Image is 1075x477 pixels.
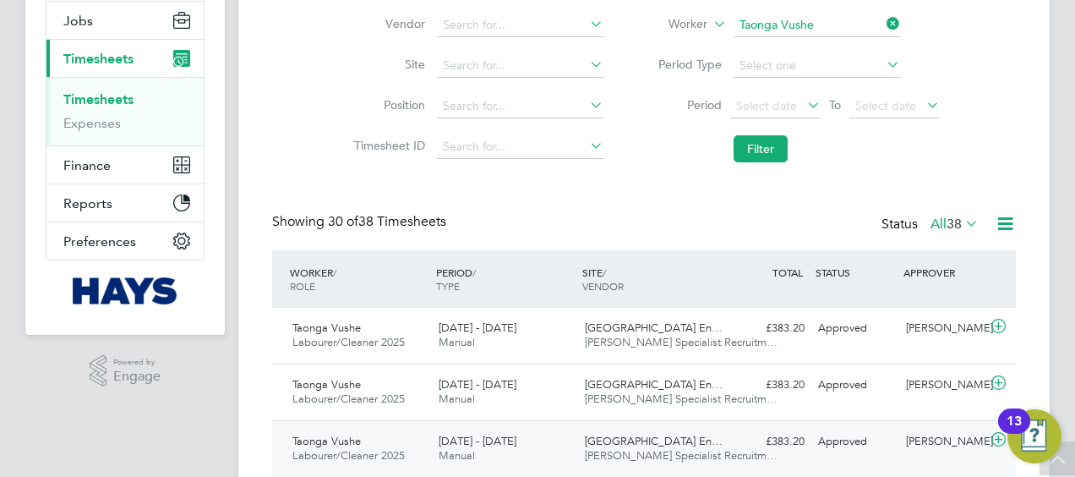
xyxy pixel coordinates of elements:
[328,213,446,230] span: 38 Timesheets
[472,266,476,279] span: /
[1007,421,1022,443] div: 13
[585,448,778,463] span: [PERSON_NAME] Specialist Recruitm…
[73,277,178,304] img: hays-logo-retina.png
[349,16,425,31] label: Vendor
[881,213,982,237] div: Status
[582,279,624,293] span: VENDOR
[824,94,846,116] span: To
[899,428,987,456] div: [PERSON_NAME]
[437,135,603,159] input: Search for...
[113,370,161,384] span: Engage
[734,54,900,78] input: Select one
[46,2,204,39] button: Jobs
[349,97,425,112] label: Position
[585,377,723,392] span: [GEOGRAPHIC_DATA] En…
[585,392,778,406] span: [PERSON_NAME] Specialist Recruitm…
[736,98,797,113] span: Select date
[292,448,405,463] span: Labourer/Cleaner 2025
[646,97,722,112] label: Period
[292,434,361,448] span: Taonga Vushe
[734,14,900,37] input: Search for...
[46,40,204,77] button: Timesheets
[46,77,204,145] div: Timesheets
[46,146,204,184] button: Finance
[723,371,811,399] div: £383.20
[432,257,578,301] div: PERIOD
[63,13,93,29] span: Jobs
[439,448,475,463] span: Manual
[603,266,606,279] span: /
[899,257,987,288] div: APPROVER
[1007,409,1061,463] button: Open Resource Center, 13 new notifications
[437,95,603,118] input: Search for...
[723,315,811,343] div: £383.20
[723,428,811,456] div: £383.20
[899,315,987,343] div: [PERSON_NAME]
[811,257,899,288] div: STATUS
[63,157,111,173] span: Finance
[947,216,962,233] span: 38
[46,184,204,222] button: Reports
[90,355,161,387] a: Powered byEngage
[899,371,987,399] div: [PERSON_NAME]
[272,213,450,231] div: Showing
[439,321,516,335] span: [DATE] - [DATE]
[349,138,425,153] label: Timesheet ID
[646,57,722,72] label: Period Type
[292,335,405,349] span: Labourer/Cleaner 2025
[292,377,361,392] span: Taonga Vushe
[855,98,916,113] span: Select date
[578,257,724,301] div: SITE
[63,195,112,211] span: Reports
[328,213,358,230] span: 30 of
[46,222,204,260] button: Preferences
[113,355,161,370] span: Powered by
[930,216,979,233] label: All
[439,377,516,392] span: [DATE] - [DATE]
[734,135,788,162] button: Filter
[349,57,425,72] label: Site
[439,434,516,448] span: [DATE] - [DATE]
[585,434,723,448] span: [GEOGRAPHIC_DATA] En…
[772,266,803,279] span: TOTAL
[292,392,405,406] span: Labourer/Cleaner 2025
[811,315,899,343] div: Approved
[585,335,778,349] span: [PERSON_NAME] Specialist Recruitm…
[63,115,121,131] a: Expenses
[811,428,899,456] div: Approved
[439,335,475,349] span: Manual
[63,91,134,107] a: Timesheets
[46,277,205,304] a: Go to home page
[292,321,361,335] span: Taonga Vushe
[333,266,336,279] span: /
[585,321,723,335] span: [GEOGRAPHIC_DATA] En…
[290,279,315,293] span: ROLE
[286,257,432,301] div: WORKER
[63,51,134,67] span: Timesheets
[811,371,899,399] div: Approved
[439,392,475,406] span: Manual
[437,14,603,37] input: Search for...
[63,233,136,249] span: Preferences
[437,54,603,78] input: Search for...
[436,279,460,293] span: TYPE
[631,16,707,33] label: Worker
